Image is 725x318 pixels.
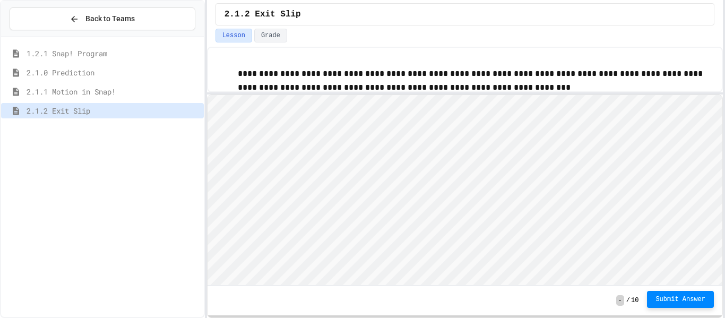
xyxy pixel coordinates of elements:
span: 2.1.2 Exit Slip [27,105,200,116]
button: Back to Teams [10,7,195,30]
button: Grade [254,29,287,42]
button: Submit Answer [647,291,714,308]
span: 2.1.2 Exit Slip [225,8,301,21]
span: 2.1.0 Prediction [27,67,200,78]
span: 1.2.1 Snap! Program [27,48,200,59]
span: - [616,295,624,306]
button: Lesson [215,29,252,42]
span: Submit Answer [655,295,705,304]
span: / [626,296,630,305]
span: 2.1.1 Motion in Snap! [27,86,200,97]
span: Back to Teams [85,13,135,24]
iframe: Snap! Programming Environment [208,95,722,285]
span: 10 [631,296,638,305]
